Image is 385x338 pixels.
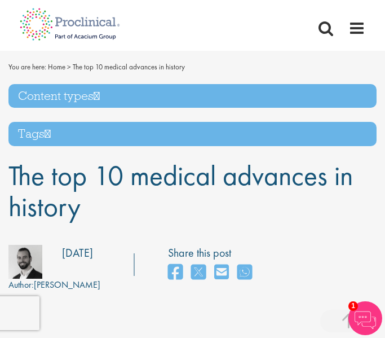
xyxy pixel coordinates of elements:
div: [PERSON_NAME] [8,279,100,292]
span: 1 [348,301,358,311]
span: The top 10 medical advances in history [73,62,185,72]
h3: Tags [8,122,377,146]
a: share on twitter [191,261,206,285]
label: Share this post [168,245,258,261]
span: Author: [8,279,34,291]
h3: Content types [8,84,377,108]
a: share on whats app [237,261,252,285]
span: You are here: [8,62,46,72]
a: share on facebook [168,261,183,285]
img: 76d2c18e-6ce3-4617-eefd-08d5a473185b [8,245,42,279]
span: The top 10 medical advances in history [8,157,353,225]
a: share on email [214,261,229,285]
div: [DATE] [62,245,93,261]
img: Chatbot [348,301,382,335]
